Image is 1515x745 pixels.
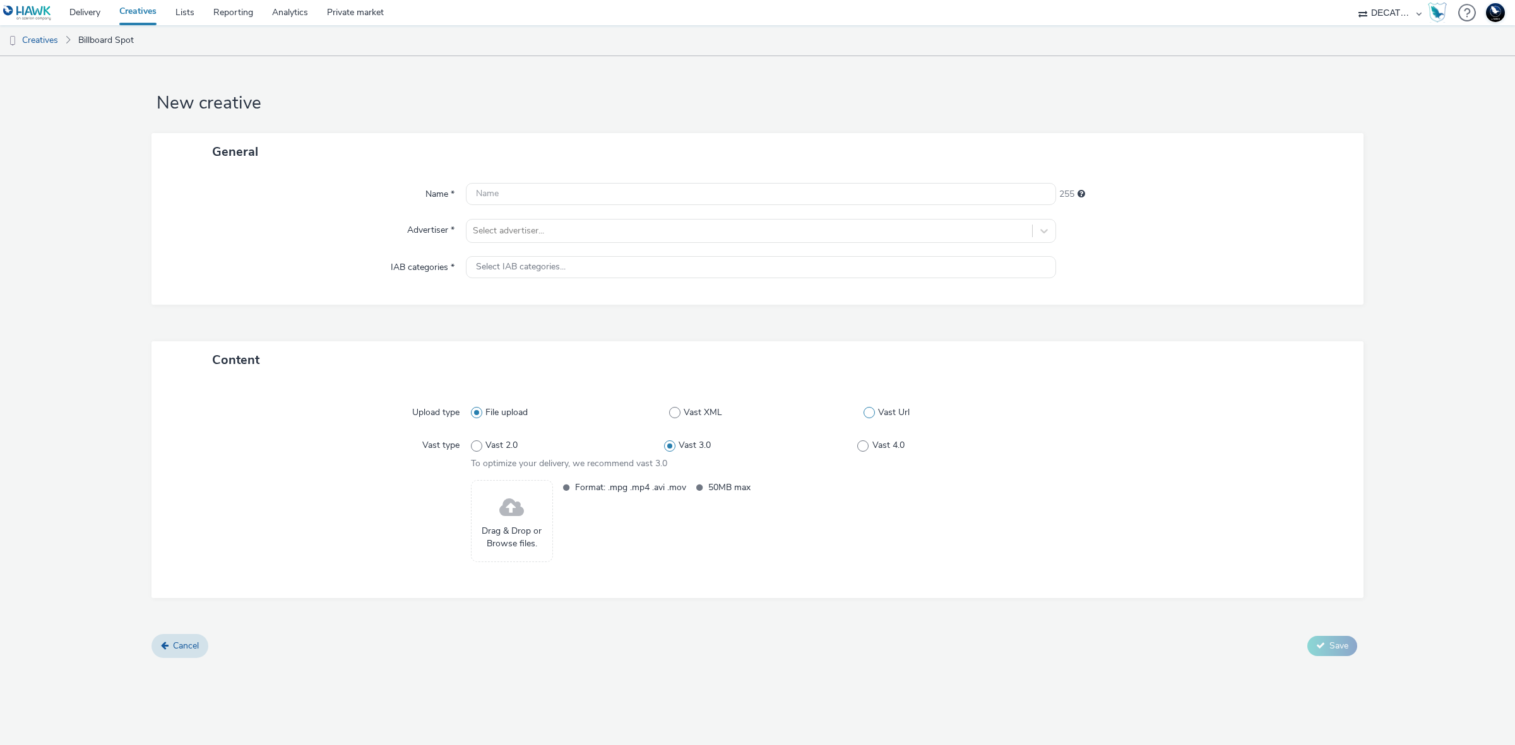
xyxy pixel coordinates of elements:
[708,480,819,495] span: 50MB max
[1078,188,1085,201] div: Maximum 255 characters
[878,406,910,419] span: Vast Url
[476,262,566,273] span: Select IAB categories...
[1329,640,1348,652] span: Save
[72,25,140,56] a: Billboard Spot
[1428,3,1452,23] a: Hawk Academy
[485,406,528,419] span: File upload
[1428,3,1447,23] img: Hawk Academy
[684,406,722,419] span: Vast XML
[478,525,546,551] span: Drag & Drop or Browse files.
[386,256,460,274] label: IAB categories *
[212,143,258,160] span: General
[872,439,905,452] span: Vast 4.0
[407,401,465,419] label: Upload type
[1486,3,1505,22] img: Support Hawk
[151,634,208,658] a: Cancel
[471,457,667,469] span: To optimize your delivery, we recommend vast 3.0
[1307,636,1357,656] button: Save
[3,5,52,21] img: undefined Logo
[212,351,259,368] span: Content
[402,219,460,237] label: Advertiser *
[151,91,1363,115] h1: New creative
[485,439,518,452] span: Vast 2.0
[575,480,686,495] span: Format: .mpg .mp4 .avi .mov
[679,439,711,452] span: Vast 3.0
[1059,188,1074,201] span: 255
[466,183,1056,205] input: Name
[173,640,199,652] span: Cancel
[417,434,465,452] label: Vast type
[6,35,19,47] img: dooh
[420,183,460,201] label: Name *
